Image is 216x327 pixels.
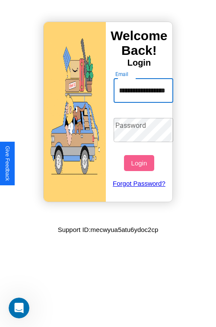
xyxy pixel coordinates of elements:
h3: Welcome Back! [106,29,172,58]
a: Forgot Password? [109,171,169,196]
h4: Login [106,58,172,68]
img: gif [44,22,106,202]
iframe: Intercom live chat [9,298,29,318]
div: Give Feedback [4,146,10,181]
button: Login [124,155,154,171]
p: Support ID: mecwyua5atu6ydoc2cp [58,224,159,235]
label: Email [115,70,129,78]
